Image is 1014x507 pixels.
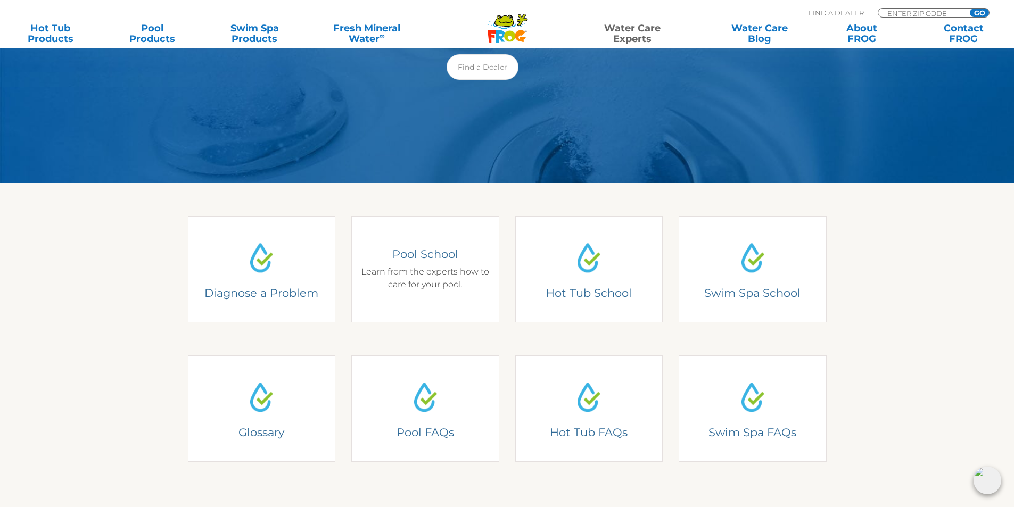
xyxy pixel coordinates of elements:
img: Water Drop Icon [733,238,772,277]
h4: Glossary [203,425,320,439]
h4: Hot Tub FAQs [523,425,655,439]
a: AboutFROG [822,23,901,44]
a: Water CareBlog [720,23,799,44]
a: Water Drop IconHot Tub SchoolHot Tub SchoolLearn from the experts how to care for your Hot Tub. [515,216,663,322]
img: Water Drop Icon [242,377,281,417]
a: Water Drop IconSwim Spa SchoolSwim Spa SchoolLearn from the experts how to care for your swim spa. [679,216,827,322]
a: Swim SpaProducts [215,23,294,44]
a: Water CareExperts [568,23,697,44]
a: Hot TubProducts [11,23,90,44]
h4: Hot Tub School [523,286,655,300]
img: openIcon [974,467,1001,494]
img: Water Drop Icon [569,238,608,277]
input: Zip Code Form [886,9,958,18]
h4: Swim Spa FAQs [687,425,819,439]
a: Water Drop IconGlossaryGlossary of TerminologyLearn from the experts [188,355,336,462]
input: GO [970,9,989,17]
a: ContactFROG [924,23,1003,44]
a: Water Drop IconDiagnose a ProblemDiagnose a Problem2-3 questions and we can help. [188,216,336,322]
h4: Swim Spa School [687,286,819,300]
a: Water Drop IconSwim Spa FAQsSwim Spa FAQsFrequently Asked Questions [679,355,827,462]
a: PoolProducts [113,23,192,44]
h4: Pool FAQs [367,425,484,439]
a: Fresh MineralWater∞ [317,23,416,44]
img: Water Drop Icon [733,377,772,417]
img: Water Drop Icon [569,377,608,417]
sup: ∞ [380,31,385,40]
a: Water Drop IconPool SchoolPool SchoolLearn from the experts how to care for your pool. [351,216,499,322]
p: Find A Dealer [809,8,864,18]
h4: Diagnose a Problem [203,286,320,300]
a: Water Drop IconHot Tub FAQsHot Tub FAQsFrequently Asked Questions [515,355,663,462]
img: Water Drop Icon [406,377,445,417]
a: Find a Dealer [447,54,518,80]
a: Water Drop IconPool FAQsPool FAQsFrequently Asked Questions [351,355,499,462]
img: Water Drop Icon [242,238,281,277]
